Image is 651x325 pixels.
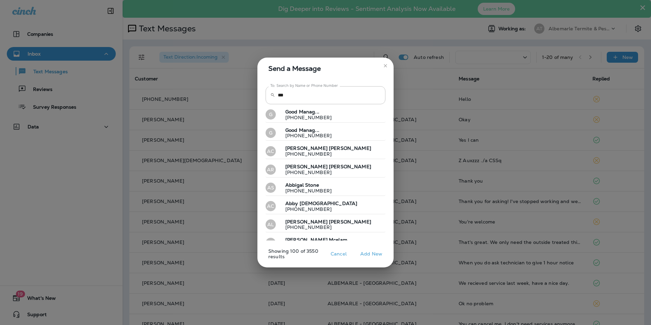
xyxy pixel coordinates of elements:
button: G Good Manag...[PHONE_NUMBER] [266,107,385,123]
div: AM [266,238,276,248]
p: [PHONE_NUMBER] [280,170,371,175]
button: AL[PERSON_NAME] [PERSON_NAME][PHONE_NUMBER] [266,217,385,233]
p: Showing 100 of 3550 results [255,248,326,265]
span: [PERSON_NAME] [285,145,328,151]
span: Abby [285,200,298,206]
span: [PERSON_NAME] [285,237,328,243]
span: [PERSON_NAME] [329,145,371,151]
span: Good Manag... [285,109,319,115]
p: [PHONE_NUMBER] [280,188,332,194]
button: close [380,60,391,71]
span: Stone [305,182,319,188]
span: Good Manag... [285,127,319,133]
span: [PERSON_NAME] [329,219,371,225]
button: ACAbby [DEMOGRAPHIC_DATA][PHONE_NUMBER] [266,199,385,214]
div: AR [266,165,276,175]
div: AC [266,201,276,211]
div: G [266,109,276,120]
button: Add New [357,249,386,259]
span: [PERSON_NAME] [329,164,371,170]
button: AR[PERSON_NAME] [PERSON_NAME][PHONE_NUMBER] [266,162,385,177]
div: AL [266,219,276,230]
div: G [266,128,276,138]
button: ASAbbigal Stone[PHONE_NUMBER] [266,180,385,196]
span: [PERSON_NAME] [285,164,328,170]
span: Send a Message [268,63,385,74]
p: [PHONE_NUMBER] [280,225,371,230]
button: AM[PERSON_NAME] Mcelam[PHONE_NUMBER] [266,235,385,251]
span: Mcelam [329,237,347,243]
p: [PHONE_NUMBER] [280,151,371,157]
div: AC [266,146,276,156]
button: AC[PERSON_NAME] [PERSON_NAME][PHONE_NUMBER] [266,143,385,159]
span: [PERSON_NAME] [285,219,328,225]
p: [PHONE_NUMBER] [280,115,332,120]
span: Abbigal [285,182,304,188]
span: [DEMOGRAPHIC_DATA] [300,200,358,206]
button: Cancel [326,249,351,259]
p: [PHONE_NUMBER] [280,206,357,212]
button: G Good Manag...[PHONE_NUMBER] [266,125,385,141]
div: AS [266,183,276,193]
label: To: Search by Name or Phone Number [270,83,338,88]
p: [PHONE_NUMBER] [280,133,332,138]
